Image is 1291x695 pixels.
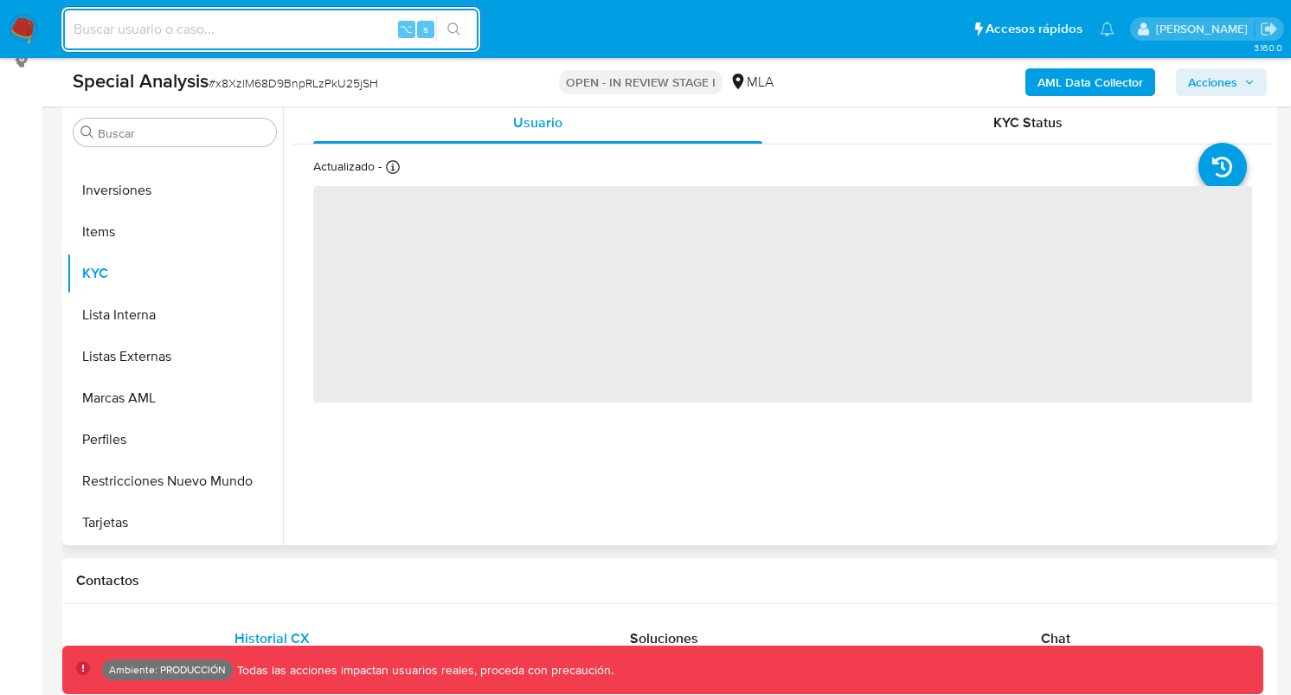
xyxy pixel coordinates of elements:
[63,18,479,41] input: Buscar usuario o caso...
[313,186,1252,402] span: ‌
[67,419,283,460] button: Perfiles
[67,170,283,211] button: Inversiones
[209,74,378,92] span: # x8XzlM68D9BnpRLzPkU25jSH
[73,67,209,94] b: Special Analysis
[423,21,428,37] span: s
[436,17,472,42] button: search-icon
[67,253,283,294] button: KYC
[233,662,613,679] p: Todas las acciones impactan usuarios reales, proceda con precaución.
[729,73,774,92] div: MLA
[559,70,723,94] p: OPEN - IN REVIEW STAGE I
[80,125,94,139] button: Buscar
[67,460,283,502] button: Restricciones Nuevo Mundo
[513,113,562,132] span: Usuario
[1260,20,1278,38] a: Salir
[109,666,226,673] p: Ambiente: PRODUCCIÓN
[400,21,413,37] span: ⌥
[1188,68,1237,96] span: Acciones
[1176,68,1267,96] button: Acciones
[67,502,283,544] button: Tarjetas
[630,628,698,648] span: Soluciones
[67,336,283,377] button: Listas Externas
[98,125,269,141] input: Buscar
[76,572,1263,589] h1: Contactos
[986,20,1082,38] span: Accesos rápidos
[234,628,310,648] span: Historial CX
[1025,68,1155,96] button: AML Data Collector
[993,113,1063,132] span: KYC Status
[1100,22,1114,36] a: Notificaciones
[67,211,283,253] button: Items
[67,294,283,336] button: Lista Interna
[1254,41,1282,55] span: 3.160.0
[1156,21,1254,37] p: rodrigo.moyano@mercadolibre.com
[313,158,382,175] p: Actualizado -
[1041,628,1070,648] span: Chat
[1037,68,1143,96] b: AML Data Collector
[67,377,283,419] button: Marcas AML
